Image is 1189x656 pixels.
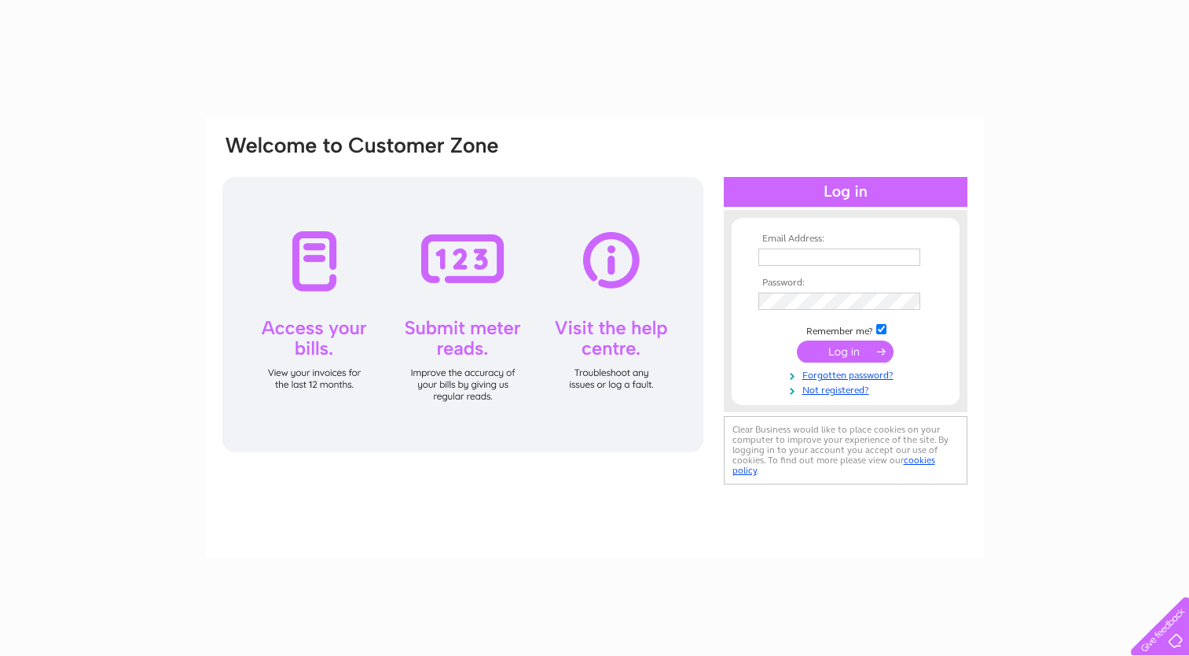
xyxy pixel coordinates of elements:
a: cookies policy [732,455,935,476]
td: Remember me? [754,322,937,337]
input: Submit [797,341,894,363]
a: Not registered? [758,381,937,396]
a: Forgotten password? [758,367,937,381]
div: Clear Business would like to place cookies on your computer to improve your experience of the sit... [724,416,967,485]
th: Password: [754,278,937,289]
th: Email Address: [754,234,937,245]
